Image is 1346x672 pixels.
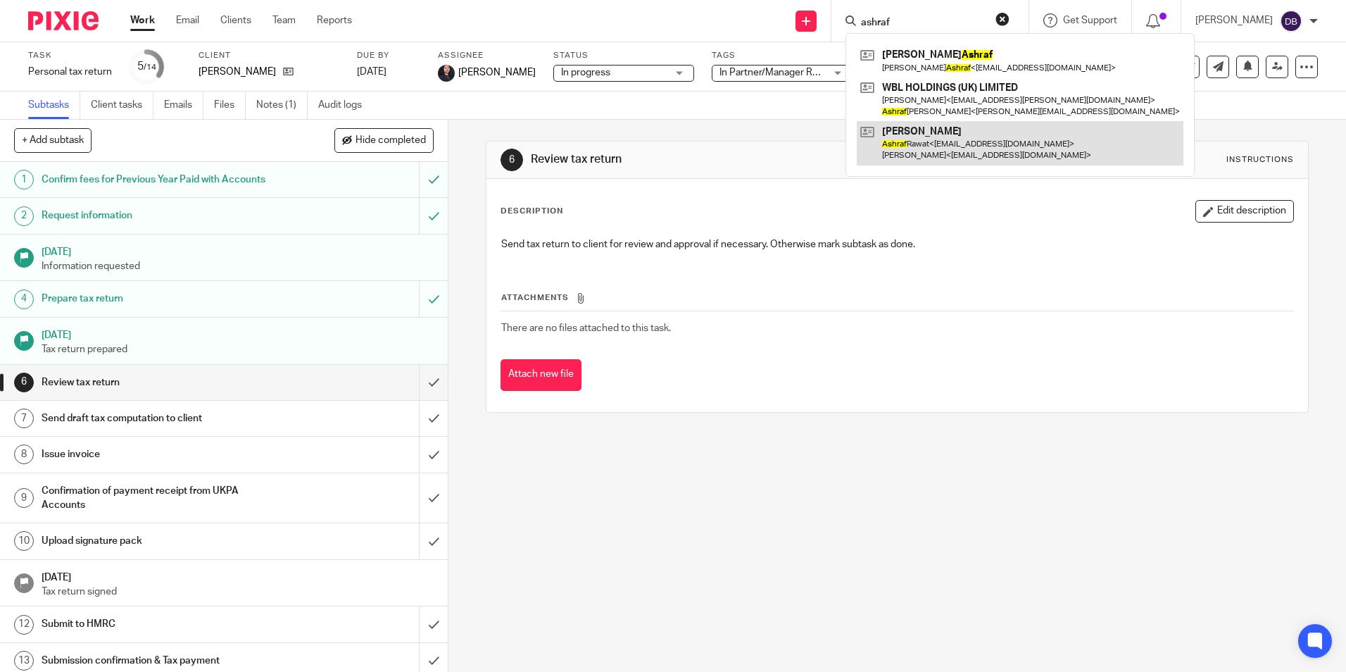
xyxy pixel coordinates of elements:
div: 1 [14,170,34,189]
h1: Review tax return [531,152,927,167]
span: [DATE] [357,67,386,77]
a: Files [214,92,246,119]
h1: [DATE] [42,242,434,259]
h1: [DATE] [42,567,434,585]
h1: Request information [42,205,284,226]
div: Personal tax return [28,65,112,79]
button: Edit description [1195,200,1294,223]
div: Instructions [1226,154,1294,166]
h1: Submit to HMRC [42,614,284,635]
h1: Send draft tax computation to client [42,408,284,429]
label: Client [199,50,339,61]
img: MicrosoftTeams-image.jfif [438,65,455,82]
p: [PERSON_NAME] [199,65,276,79]
button: Attach new file [501,359,581,391]
a: Client tasks [91,92,153,119]
h1: Confirm fees for Previous Year Paid with Accounts [42,169,284,190]
h1: [DATE] [42,325,434,342]
div: 12 [14,615,34,635]
a: Reports [317,13,352,27]
p: Tax return signed [42,585,434,599]
div: 2 [14,206,34,226]
div: 6 [14,373,34,392]
label: Assignee [438,50,536,61]
span: There are no files attached to this task. [501,323,671,333]
p: [PERSON_NAME] [1195,13,1273,27]
a: Notes (1) [256,92,308,119]
a: Emails [164,92,203,119]
input: Search [860,17,986,30]
div: 5 [137,58,156,75]
p: Description [501,206,563,217]
button: Clear [995,12,1010,26]
a: Team [272,13,296,27]
span: In Partner/Manager Review [719,68,838,77]
small: /14 [144,63,156,71]
span: In progress [561,68,610,77]
label: Due by [357,50,420,61]
div: 8 [14,444,34,464]
div: 9 [14,488,34,508]
button: + Add subtask [14,128,92,152]
span: [PERSON_NAME] [458,66,536,80]
img: svg%3E [1280,10,1302,32]
a: Email [176,13,199,27]
h1: Issue invoice [42,444,284,465]
p: Tax return prepared [42,342,434,356]
h1: Review tax return [42,372,284,393]
h1: Upload signature pack [42,530,284,552]
div: 6 [501,149,523,171]
div: 13 [14,651,34,671]
span: Attachments [501,294,569,301]
span: Get Support [1063,15,1117,25]
a: Subtasks [28,92,80,119]
h1: Prepare tax return [42,288,284,309]
span: Hide completed [356,135,426,147]
h1: Confirmation of payment receipt from UKPA Accounts [42,480,284,516]
label: Status [553,50,694,61]
a: Clients [220,13,251,27]
a: Work [130,13,155,27]
div: 7 [14,409,34,428]
p: Information requested [42,259,434,273]
a: Audit logs [318,92,372,119]
label: Tags [712,50,853,61]
img: Pixie [28,11,99,30]
div: 10 [14,531,34,551]
h1: Submission confirmation & Tax payment [42,650,284,671]
button: Hide completed [334,128,434,152]
p: Send tax return to client for review and approval if necessary. Otherwise mark subtask as done. [501,237,1292,251]
div: 4 [14,290,34,309]
label: Task [28,50,112,61]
